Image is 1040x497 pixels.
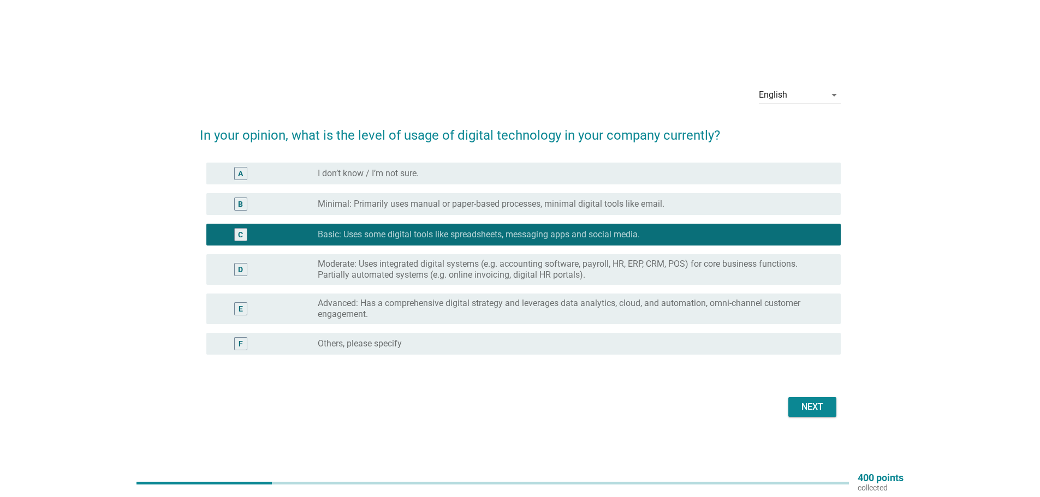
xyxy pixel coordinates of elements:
label: Moderate: Uses integrated digital systems (e.g. accounting software, payroll, HR, ERP, CRM, POS) ... [318,259,823,280]
div: C [238,229,243,240]
div: Next [797,400,828,414]
div: D [238,264,243,275]
div: A [238,167,243,179]
h2: In your opinion, what is the level of usage of digital technology in your company currently? [200,115,841,145]
label: Minimal: Primarily uses manual or paper-based processes, minimal digital tools like email. [318,199,664,209]
p: collected [858,483,904,493]
button: Next [788,397,836,417]
label: Others, please specify [318,338,402,349]
p: 400 points [858,473,904,483]
i: arrow_drop_down [828,88,841,101]
div: E [239,303,243,314]
div: B [238,198,243,209]
div: F [239,338,243,349]
div: English [759,90,787,100]
label: Basic: Uses some digital tools like spreadsheets, messaging apps and social media. [318,229,640,240]
label: I don’t know / I’m not sure. [318,168,419,179]
label: Advanced: Has a comprehensive digital strategy and leverages data analytics, cloud, and automatio... [318,298,823,320]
